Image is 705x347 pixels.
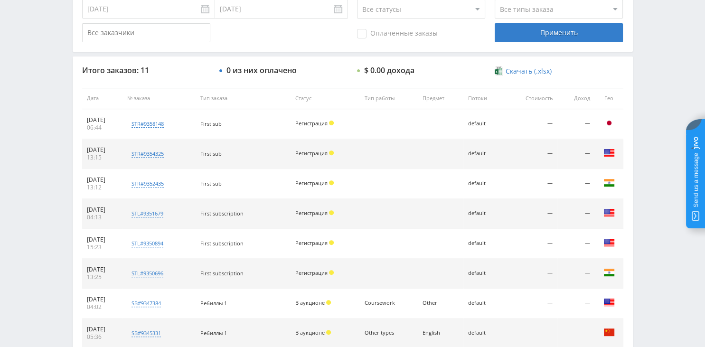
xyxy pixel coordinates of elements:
[505,109,558,139] td: —
[364,66,414,75] div: $ 0.00 дохода
[295,120,328,127] span: Регистрация
[557,289,594,319] td: —
[468,180,500,187] div: default
[87,124,118,131] div: 06:44
[295,239,328,246] span: Регистрация
[326,330,331,335] span: Холд
[603,147,615,159] img: usa.png
[357,29,438,38] span: Оплаченные заказы
[87,206,118,214] div: [DATE]
[132,210,163,217] div: stl#9351679
[329,121,334,125] span: Холд
[468,150,500,157] div: default
[505,88,558,109] th: Стоимость
[132,270,163,277] div: stl#9350696
[87,154,118,161] div: 13:15
[295,150,328,157] span: Регистрация
[505,259,558,289] td: —
[557,88,594,109] th: Доход
[87,214,118,221] div: 04:13
[132,329,161,337] div: sb#9345331
[295,269,328,276] span: Регистрация
[557,139,594,169] td: —
[200,329,227,337] span: Ребиллы 1
[132,300,161,307] div: sb#9347384
[200,180,222,187] span: First sub
[468,121,500,127] div: default
[468,210,500,216] div: default
[326,300,331,305] span: Холд
[200,150,222,157] span: First sub
[468,270,500,276] div: default
[505,169,558,199] td: —
[495,23,623,42] div: Применить
[291,88,360,109] th: Статус
[87,303,118,311] div: 04:02
[506,67,552,75] span: Скачать (.xlsx)
[200,300,227,307] span: Ребиллы 1
[82,66,210,75] div: Итого заказов: 11
[505,289,558,319] td: —
[557,199,594,229] td: —
[329,150,334,155] span: Холд
[505,229,558,259] td: —
[329,180,334,185] span: Холд
[87,326,118,333] div: [DATE]
[122,88,196,109] th: № заказа
[87,244,118,251] div: 15:23
[329,240,334,245] span: Холд
[200,210,244,217] span: First subscription
[226,66,297,75] div: 0 из них оплачено
[87,273,118,281] div: 13:25
[423,300,459,306] div: Other
[87,116,118,124] div: [DATE]
[82,88,123,109] th: Дата
[463,88,505,109] th: Потоки
[87,266,118,273] div: [DATE]
[132,120,164,128] div: str#9358148
[603,297,615,308] img: usa.png
[505,139,558,169] td: —
[295,179,328,187] span: Регистрация
[603,207,615,218] img: usa.png
[603,327,615,338] img: chn.png
[557,109,594,139] td: —
[365,330,407,336] div: Other types
[196,88,291,109] th: Тип заказа
[468,240,500,246] div: default
[132,180,164,188] div: str#9352435
[200,240,244,247] span: First subscription
[329,270,334,275] span: Холд
[468,330,500,336] div: default
[87,236,118,244] div: [DATE]
[87,184,118,191] div: 13:12
[87,333,118,341] div: 05:36
[87,146,118,154] div: [DATE]
[295,329,325,336] span: В аукционе
[595,88,623,109] th: Гео
[495,66,552,76] a: Скачать (.xlsx)
[329,210,334,215] span: Холд
[505,199,558,229] td: —
[557,259,594,289] td: —
[365,300,407,306] div: Coursework
[200,270,244,277] span: First subscription
[557,229,594,259] td: —
[603,267,615,278] img: ind.png
[603,117,615,129] img: jpn.png
[200,120,222,127] span: First sub
[132,240,163,247] div: stl#9350894
[603,177,615,188] img: ind.png
[468,300,500,306] div: default
[87,176,118,184] div: [DATE]
[557,169,594,199] td: —
[603,237,615,248] img: usa.png
[132,150,164,158] div: str#9354325
[418,88,463,109] th: Предмет
[295,299,325,306] span: В аукционе
[495,66,503,75] img: xlsx
[87,296,118,303] div: [DATE]
[360,88,418,109] th: Тип работы
[423,330,459,336] div: English
[295,209,328,216] span: Регистрация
